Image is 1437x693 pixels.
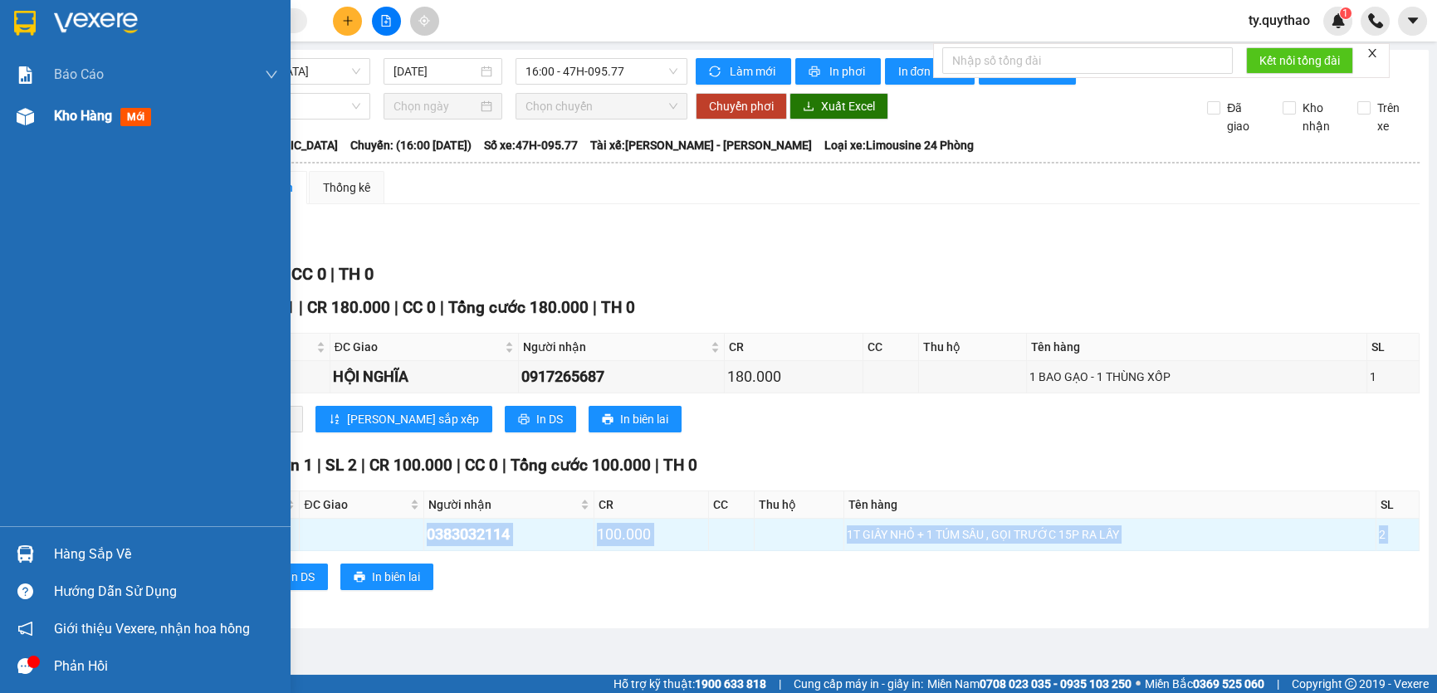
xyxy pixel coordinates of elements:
span: Xuất Excel [821,97,875,115]
span: | [1277,675,1279,693]
th: Thu hộ [755,491,843,519]
span: Hỗ trợ kỹ thuật: [613,675,766,693]
div: Thống kê [323,178,370,197]
div: Hàng sắp về [54,542,278,567]
span: Báo cáo [54,64,104,85]
span: [PERSON_NAME] sắp xếp [347,410,479,428]
span: message [17,658,33,674]
span: printer [354,571,365,584]
span: printer [602,413,613,427]
img: warehouse-icon [17,545,34,563]
span: close [1366,47,1378,59]
button: printerIn DS [257,564,328,590]
strong: 0369 525 060 [1193,677,1264,691]
span: down [265,68,278,81]
span: In phơi [829,62,868,81]
sup: 1 [1340,7,1351,19]
button: caret-down [1398,7,1427,36]
div: Hướng dẫn sử dụng [54,579,278,604]
th: CC [709,491,755,519]
span: | [361,456,365,475]
span: | [394,298,398,317]
span: | [502,456,506,475]
span: download [803,100,814,114]
button: sort-ascending[PERSON_NAME] sắp xếp [315,406,492,432]
button: plus [333,7,362,36]
span: 16:00 - 47H-095.77 [525,59,677,84]
span: Trên xe [1371,99,1420,135]
span: | [317,456,321,475]
span: sort-ascending [329,413,340,427]
button: printerIn DS [505,406,576,432]
div: HỘI NGHĨA [333,365,516,388]
span: TH 0 [663,456,697,475]
div: 1 [1370,368,1416,386]
th: CC [863,334,919,361]
span: | [779,675,781,693]
th: SL [1367,334,1420,361]
span: Kho nhận [1296,99,1346,135]
th: Tên hàng [844,491,1377,519]
button: printerIn biên lai [589,406,682,432]
span: Đã giao [1220,99,1270,135]
span: question-circle [17,583,33,599]
button: syncLàm mới [696,58,791,85]
span: | [593,298,597,317]
span: Miền Bắc [1145,675,1264,693]
span: Làm mới [730,62,778,81]
div: 1 BAO GẠO - 1 THÙNG XỐP [1029,368,1364,386]
span: notification [17,621,33,637]
span: Miền Nam [927,675,1132,693]
strong: 1900 633 818 [695,677,766,691]
span: copyright [1345,678,1356,690]
button: Kết nối tổng đài [1246,47,1353,74]
div: 1T GIẤY NHỎ + 1 TÚM SẦU , GỌI TRƯỚC 15P RA LẤY [847,525,1374,544]
span: Kết nối tổng đài [1259,51,1340,70]
span: | [655,456,659,475]
button: downloadXuất Excel [789,93,888,120]
span: Chọn chuyến [525,94,677,119]
span: CR 180.000 [307,298,390,317]
span: sync [709,66,723,79]
button: aim [410,7,439,36]
span: TH 0 [601,298,635,317]
span: printer [518,413,530,427]
span: ty.quythao [1235,10,1323,31]
span: CC 0 [465,456,498,475]
input: 15/09/2025 [393,62,477,81]
span: Đơn 1 [269,456,313,475]
span: ĐC Giao [304,495,407,514]
span: TH 0 [339,264,374,284]
span: caret-down [1405,13,1420,28]
img: solution-icon [17,66,34,84]
span: Giới thiệu Vexere, nhận hoa hồng [54,618,250,639]
span: In đơn chọn [898,62,962,81]
span: plus [342,15,354,27]
input: Nhập số tổng đài [942,47,1233,74]
span: ĐC Giao [335,338,501,356]
span: In DS [536,410,563,428]
div: 100.000 [597,523,706,546]
span: Cung cấp máy in - giấy in: [794,675,923,693]
span: Tài xế: [PERSON_NAME] - [PERSON_NAME] [590,136,812,154]
span: aim [418,15,430,27]
span: SL 2 [325,456,357,475]
div: 0917265687 [521,365,721,388]
div: Phản hồi [54,654,278,679]
th: SL [1376,491,1420,519]
button: Chuyển phơi [696,93,787,120]
th: Tên hàng [1027,334,1367,361]
span: In DS [288,568,315,586]
button: printerIn biên lai [340,564,433,590]
span: CR 100.000 [369,456,452,475]
span: Loại xe: Limousine 24 Phòng [824,136,974,154]
span: ⚪️ [1136,681,1141,687]
span: Tổng cước 100.000 [511,456,651,475]
span: Số xe: 47H-095.77 [484,136,578,154]
span: In biên lai [372,568,420,586]
span: printer [809,66,823,79]
span: mới [120,108,151,126]
th: Thu hộ [919,334,1027,361]
span: | [299,298,303,317]
strong: 0708 023 035 - 0935 103 250 [980,677,1132,691]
